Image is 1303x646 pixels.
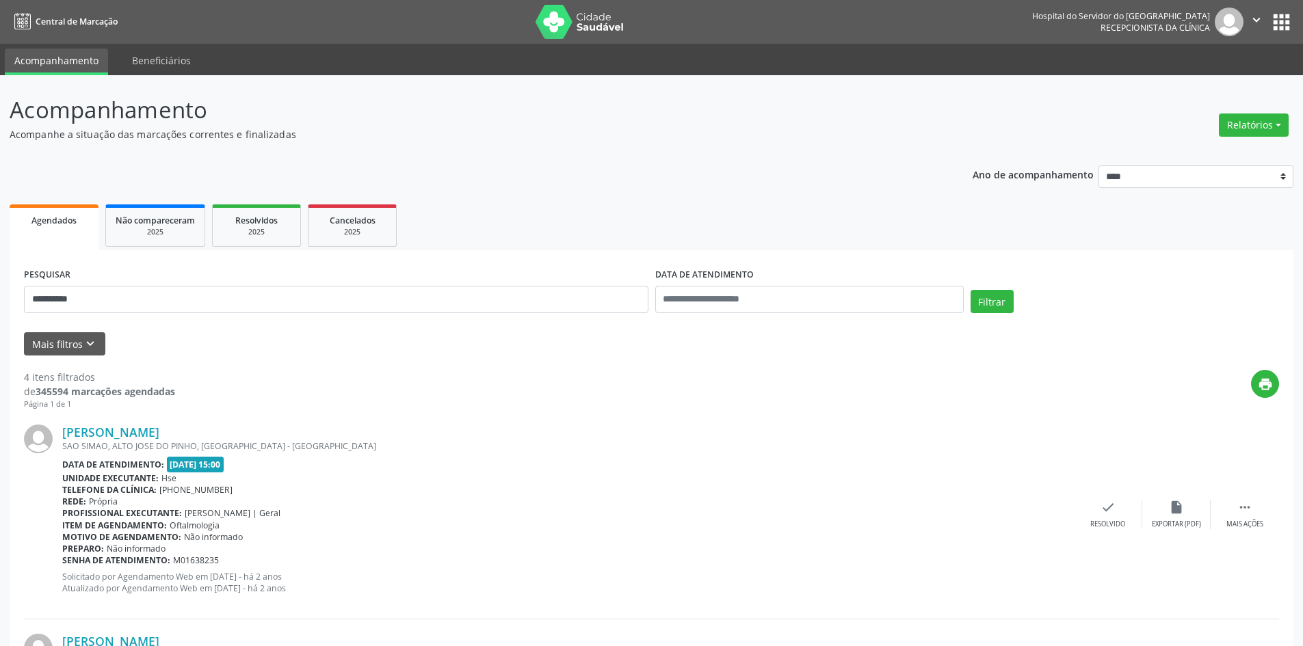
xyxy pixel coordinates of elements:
b: Senha de atendimento: [62,554,170,566]
p: Acompanhamento [10,93,908,127]
span: Central de Marcação [36,16,118,27]
i:  [1249,12,1264,27]
div: 4 itens filtrados [24,370,175,384]
a: Acompanhamento [5,49,108,75]
strong: 345594 marcações agendadas [36,385,175,398]
img: img [1215,8,1243,36]
button: Relatórios [1219,113,1289,137]
button: Filtrar [971,290,1014,313]
b: Telefone da clínica: [62,484,157,496]
img: img [24,425,53,453]
i: insert_drive_file [1169,500,1184,515]
span: Não informado [184,531,243,543]
div: SAO SIMAO, ALTO JOSE DO PINHO, [GEOGRAPHIC_DATA] - [GEOGRAPHIC_DATA] [62,440,1074,452]
p: Solicitado por Agendamento Web em [DATE] - há 2 anos Atualizado por Agendamento Web em [DATE] - h... [62,571,1074,594]
span: Recepcionista da clínica [1101,22,1210,33]
span: [DATE] 15:00 [167,457,224,472]
b: Motivo de agendamento: [62,531,181,543]
span: Oftalmologia [170,520,220,531]
span: Agendados [31,215,77,226]
b: Unidade executante: [62,472,159,484]
span: Hse [161,472,176,484]
b: Preparo: [62,543,104,554]
i:  [1237,500,1252,515]
span: [PHONE_NUMBER] [159,484,233,496]
div: Hospital do Servidor do [GEOGRAPHIC_DATA] [1032,10,1210,22]
div: Página 1 de 1 [24,399,175,410]
div: Resolvido [1090,520,1125,529]
b: Item de agendamento: [62,520,167,531]
label: DATA DE ATENDIMENTO [655,265,754,286]
span: Não informado [107,543,166,554]
span: Não compareceram [116,215,195,226]
a: Central de Marcação [10,10,118,33]
a: [PERSON_NAME] [62,425,159,440]
label: PESQUISAR [24,265,70,286]
span: Resolvidos [235,215,278,226]
span: Própria [89,496,118,507]
b: Rede: [62,496,86,507]
span: Cancelados [330,215,376,226]
i: print [1258,377,1273,392]
button: Mais filtroskeyboard_arrow_down [24,332,105,356]
div: 2025 [116,227,195,237]
a: Beneficiários [122,49,200,72]
div: Mais ações [1226,520,1263,529]
div: de [24,384,175,399]
button: apps [1269,10,1293,34]
span: [PERSON_NAME] | Geral [185,507,280,519]
b: Data de atendimento: [62,459,164,470]
button:  [1243,8,1269,36]
span: M01638235 [173,554,219,566]
div: Exportar (PDF) [1152,520,1201,529]
p: Ano de acompanhamento [973,165,1094,183]
i: keyboard_arrow_down [83,336,98,351]
p: Acompanhe a situação das marcações correntes e finalizadas [10,127,908,142]
div: 2025 [318,227,386,237]
b: Profissional executante: [62,507,182,519]
div: 2025 [222,227,291,237]
i: check [1101,500,1116,515]
button: print [1251,370,1279,398]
